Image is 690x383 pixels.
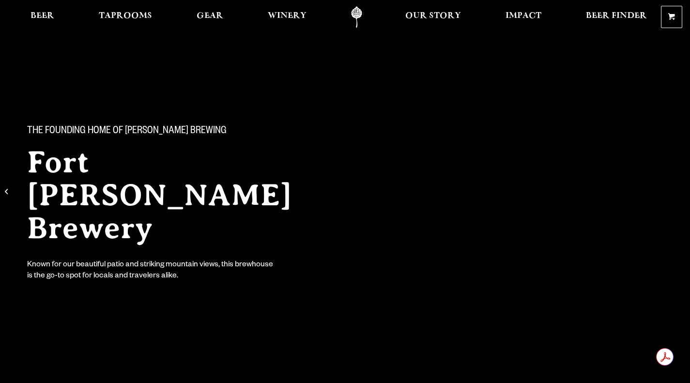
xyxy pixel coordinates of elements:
[499,6,548,28] a: Impact
[405,12,461,20] span: Our Story
[586,12,647,20] span: Beer Finder
[506,12,541,20] span: Impact
[268,12,307,20] span: Winery
[92,6,158,28] a: Taprooms
[27,146,329,245] h2: Fort [PERSON_NAME] Brewery
[338,6,375,28] a: Odell Home
[27,125,227,138] span: The Founding Home of [PERSON_NAME] Brewing
[261,6,313,28] a: Winery
[197,12,223,20] span: Gear
[580,6,653,28] a: Beer Finder
[24,6,61,28] a: Beer
[399,6,467,28] a: Our Story
[31,12,54,20] span: Beer
[190,6,230,28] a: Gear
[27,260,275,282] div: Known for our beautiful patio and striking mountain views, this brewhouse is the go-to spot for l...
[99,12,152,20] span: Taprooms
